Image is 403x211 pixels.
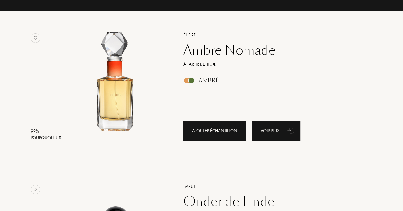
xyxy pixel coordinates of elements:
[179,32,363,38] a: Élisire
[179,79,363,86] a: Ambré
[31,128,61,135] div: 99 %
[63,24,174,148] a: Ambre Nomade Élisire
[179,61,363,68] a: À partir de 110 €
[63,31,169,136] img: Ambre Nomade Élisire
[31,33,40,43] img: no_like_p.png
[199,77,219,84] div: Ambré
[179,194,363,209] a: Onder de Linde
[179,183,363,190] a: Baruti
[31,135,61,141] div: Pourquoi lui ?
[179,43,363,58] a: Ambre Nomade
[252,121,301,141] a: Voir plusanimation
[31,185,40,194] img: no_like_p.png
[183,121,246,141] div: Ajouter échantillon
[285,124,298,137] div: animation
[252,121,301,141] div: Voir plus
